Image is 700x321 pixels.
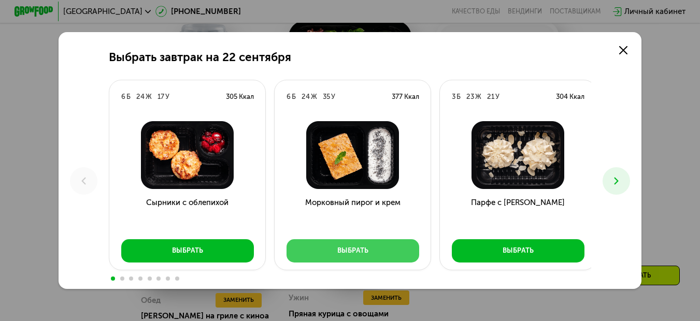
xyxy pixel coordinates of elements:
img: Сырники с облепихой [117,121,258,189]
div: Ж [475,92,481,102]
div: 17 [158,92,164,102]
div: Б [126,92,131,102]
div: 304 Ккал [556,92,584,102]
div: Б [456,92,461,102]
img: Парфе с вареной сгущенкой [448,121,588,189]
div: Выбрать [337,246,368,256]
h3: Парфе с [PERSON_NAME] [440,197,596,232]
h2: Выбрать завтрак на 22 сентября [109,51,291,64]
div: У [495,92,499,102]
div: 23 [466,92,474,102]
h3: Морковный пирог и крем [275,197,431,232]
div: 6 [287,92,291,102]
div: У [331,92,335,102]
div: Выбрать [503,246,534,256]
div: Ж [311,92,317,102]
button: Выбрать [452,239,584,262]
img: Морковный пирог и крем [282,121,423,189]
div: 35 [323,92,330,102]
div: Ж [146,92,152,102]
div: Выбрать [172,246,203,256]
div: 3 [452,92,455,102]
div: 305 Ккал [226,92,254,102]
div: У [165,92,169,102]
div: 21 [487,92,494,102]
div: 24 [136,92,145,102]
h3: Сырники с облепихой [109,197,265,232]
div: 377 Ккал [392,92,419,102]
button: Выбрать [121,239,254,262]
div: 6 [121,92,125,102]
button: Выбрать [287,239,419,262]
div: Б [292,92,296,102]
div: 24 [302,92,310,102]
